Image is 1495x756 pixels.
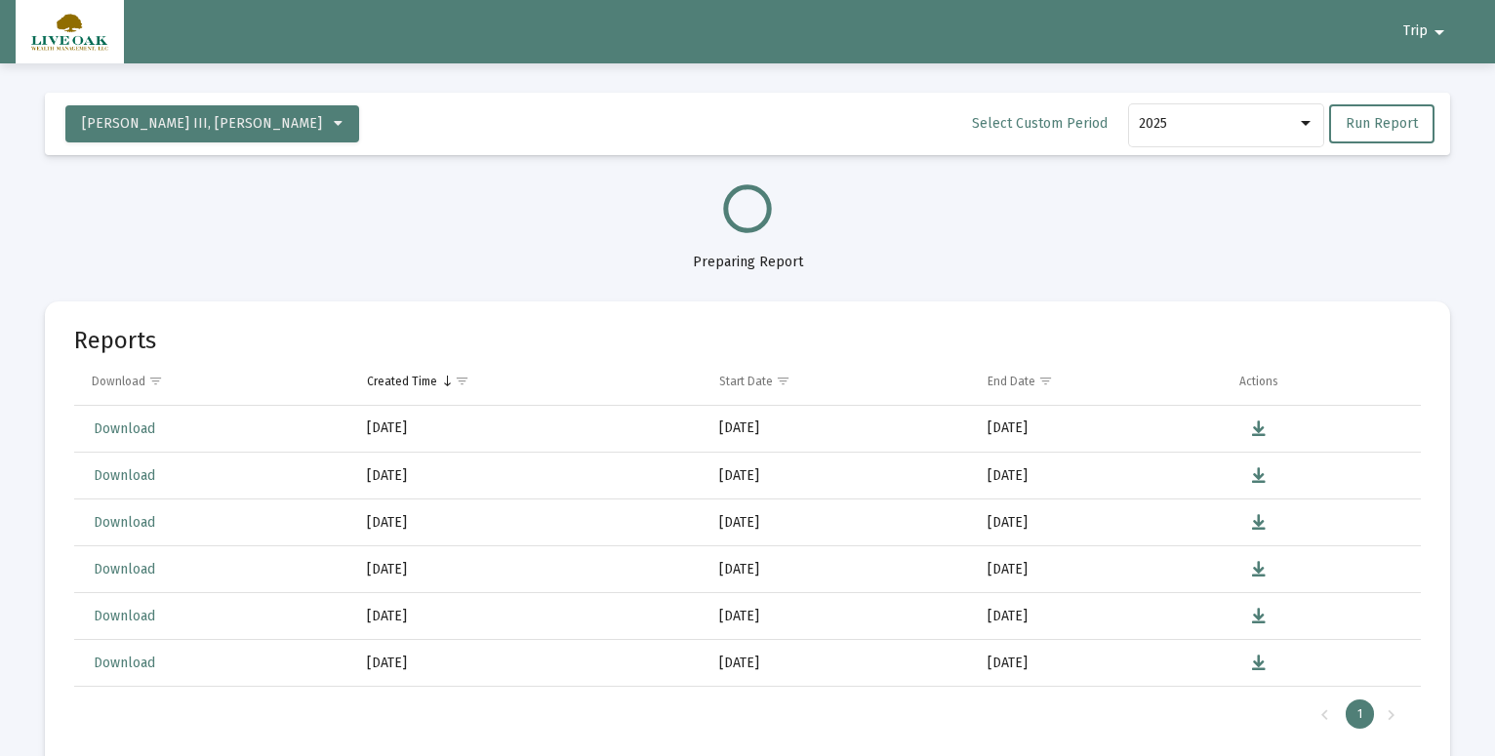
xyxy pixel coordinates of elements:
td: [DATE] [706,640,974,687]
span: Show filter options for column 'Start Date' [776,374,790,388]
div: [DATE] [367,466,692,486]
span: Download [94,420,155,437]
td: [DATE] [974,406,1226,453]
span: Show filter options for column 'Created Time' [455,374,469,388]
div: [DATE] [367,607,692,626]
span: 2025 [1139,115,1167,132]
div: Page 1 [1346,699,1374,729]
div: Start Date [719,374,773,389]
div: Previous Page [1309,699,1341,729]
span: Download [94,608,155,624]
img: Dashboard [30,13,109,52]
div: Next Page [1375,699,1407,729]
div: [DATE] [367,513,692,533]
div: [DATE] [367,654,692,673]
div: End Date [988,374,1035,389]
span: Download [94,514,155,531]
td: Column Download [74,358,353,405]
div: Actions [1239,374,1278,389]
td: [DATE] [706,453,974,499]
span: Select Custom Period [972,115,1108,132]
td: Column Actions [1226,358,1421,405]
td: Column Start Date [706,358,974,405]
td: [DATE] [706,499,974,546]
span: Trip [1403,23,1428,40]
td: [DATE] [974,593,1226,640]
mat-card-title: Reports [74,331,156,350]
td: [DATE] [974,453,1226,499]
td: [DATE] [974,546,1226,593]
span: Download [94,467,155,484]
span: Show filter options for column 'End Date' [1038,374,1053,388]
div: Download [92,374,145,389]
td: [DATE] [974,640,1226,687]
span: Download [94,561,155,577]
div: Page Navigation [74,687,1421,741]
td: Column Created Time [353,358,706,405]
span: [PERSON_NAME] III, [PERSON_NAME] [82,115,322,132]
div: Preparing Report [45,233,1450,272]
td: [DATE] [706,406,974,453]
div: Data grid [74,358,1421,741]
button: [PERSON_NAME] III, [PERSON_NAME] [65,105,359,142]
td: Column End Date [974,358,1226,405]
button: Trip [1380,12,1475,51]
span: Download [94,655,155,671]
span: Run Report [1346,115,1418,132]
td: [DATE] [974,499,1226,546]
span: Show filter options for column 'Download' [148,374,163,388]
td: [DATE] [706,593,974,640]
div: Created Time [367,374,437,389]
button: Run Report [1329,104,1434,143]
div: [DATE] [367,560,692,579]
mat-icon: arrow_drop_down [1428,13,1451,52]
div: [DATE] [367,418,692,438]
td: [DATE] [706,546,974,593]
